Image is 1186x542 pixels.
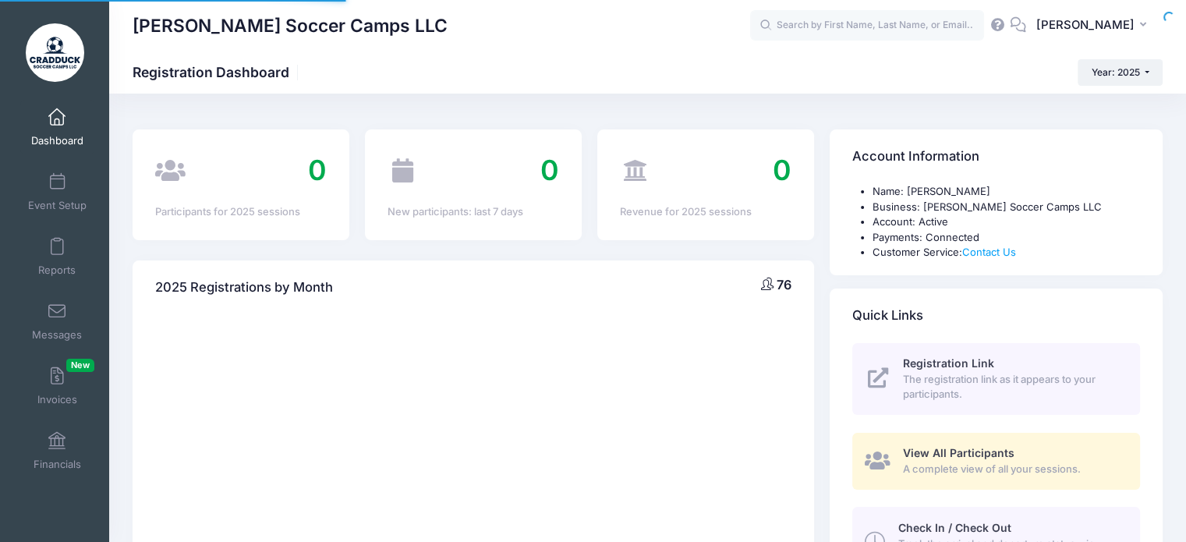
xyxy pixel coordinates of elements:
[38,264,76,277] span: Reports
[308,153,327,187] span: 0
[34,458,81,471] span: Financials
[962,246,1016,258] a: Contact Us
[20,294,94,349] a: Messages
[873,245,1140,260] li: Customer Service:
[1036,16,1135,34] span: [PERSON_NAME]
[20,423,94,478] a: Financials
[852,433,1140,490] a: View All Participants A complete view of all your sessions.
[31,134,83,147] span: Dashboard
[777,277,791,292] span: 76
[133,8,448,44] h1: [PERSON_NAME] Soccer Camps LLC
[1078,59,1163,86] button: Year: 2025
[26,23,84,82] img: Cradduck Soccer Camps LLC
[852,293,923,338] h4: Quick Links
[66,359,94,372] span: New
[773,153,791,187] span: 0
[873,230,1140,246] li: Payments: Connected
[903,356,994,370] span: Registration Link
[1092,66,1140,78] span: Year: 2025
[903,372,1122,402] span: The registration link as it appears to your participants.
[852,135,979,179] h4: Account Information
[32,328,82,342] span: Messages
[20,229,94,284] a: Reports
[852,343,1140,415] a: Registration Link The registration link as it appears to your participants.
[28,199,87,212] span: Event Setup
[750,10,984,41] input: Search by First Name, Last Name, or Email...
[903,446,1014,459] span: View All Participants
[133,64,303,80] h1: Registration Dashboard
[620,204,791,220] div: Revenue for 2025 sessions
[155,204,327,220] div: Participants for 2025 sessions
[873,200,1140,215] li: Business: [PERSON_NAME] Soccer Camps LLC
[897,521,1011,534] span: Check In / Check Out
[1026,8,1163,44] button: [PERSON_NAME]
[155,265,333,310] h4: 2025 Registrations by Month
[20,100,94,154] a: Dashboard
[873,184,1140,200] li: Name: [PERSON_NAME]
[540,153,559,187] span: 0
[37,393,77,406] span: Invoices
[20,359,94,413] a: InvoicesNew
[873,214,1140,230] li: Account: Active
[903,462,1122,477] span: A complete view of all your sessions.
[20,165,94,219] a: Event Setup
[388,204,559,220] div: New participants: last 7 days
